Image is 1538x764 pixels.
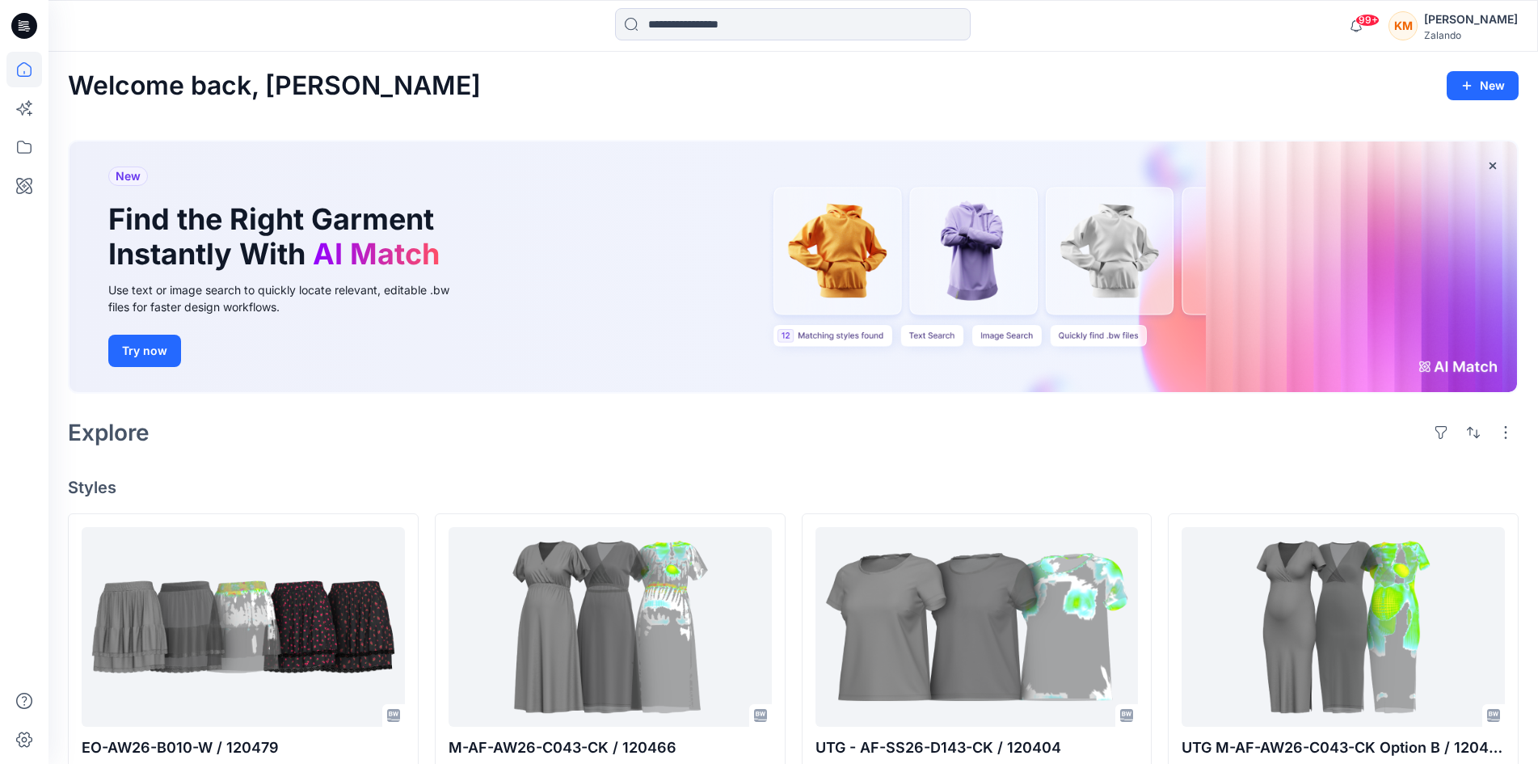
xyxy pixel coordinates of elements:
a: EO-AW26-B010-W / 120479 [82,527,405,726]
a: M-AF-AW26-C043-CK / 120466 [449,527,772,726]
button: Try now [108,335,181,367]
div: Use text or image search to quickly locate relevant, editable .bw files for faster design workflows. [108,281,472,315]
h4: Styles [68,478,1519,497]
span: 99+ [1355,14,1380,27]
a: UTG - AF-SS26-D143-CK / 120404 [815,527,1139,726]
span: New [116,167,141,186]
div: [PERSON_NAME] [1424,10,1518,29]
span: AI Match [313,236,440,272]
p: EO-AW26-B010-W / 120479 [82,737,405,759]
h2: Explore [68,420,150,445]
a: UTG M-AF-AW26-C043-CK Option B / 120461 [1182,527,1505,726]
h1: Find the Right Garment Instantly With [108,202,448,272]
div: Zalando [1424,29,1518,41]
p: UTG M-AF-AW26-C043-CK Option B / 120461 [1182,737,1505,759]
h2: Welcome back, [PERSON_NAME] [68,71,481,101]
p: UTG - AF-SS26-D143-CK / 120404 [815,737,1139,759]
p: M-AF-AW26-C043-CK / 120466 [449,737,772,759]
div: KM [1388,11,1418,40]
button: New [1447,71,1519,100]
